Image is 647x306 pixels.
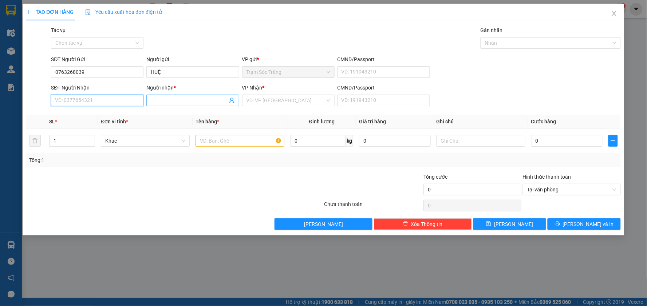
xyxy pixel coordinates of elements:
[604,4,624,24] button: Close
[555,221,560,227] span: printer
[242,55,335,63] div: VP gửi
[146,55,239,63] div: Người gửi
[304,220,343,228] span: [PERSON_NAME]
[411,220,443,228] span: Xóa Thông tin
[26,9,31,15] span: plus
[85,9,91,15] img: icon
[346,135,353,147] span: kg
[101,119,128,124] span: Đơn vị tính
[61,25,120,33] strong: PHIẾU GỬI HÀNG
[359,119,386,124] span: Giá trị hàng
[196,119,219,124] span: Tên hàng
[3,45,75,72] span: Gửi:
[523,174,571,180] label: Hình thức thanh toán
[494,220,533,228] span: [PERSON_NAME]
[85,9,162,15] span: Yêu cầu xuất hóa đơn điện tử
[87,49,179,63] span: Nhận:
[146,84,239,92] div: Người nhận
[527,184,616,195] span: Tại văn phòng
[309,119,335,124] span: Định lượng
[246,67,330,78] span: Trạm Sóc Trăng
[51,27,66,33] label: Tác vụ
[611,11,617,16] span: close
[481,27,503,33] label: Gán nhãn
[29,135,41,147] button: delete
[323,200,423,213] div: Chưa thanh toán
[608,135,618,147] button: plus
[403,221,408,227] span: delete
[242,85,263,91] span: VP Nhận
[51,84,143,92] div: SĐT Người Nhận
[609,138,617,144] span: plus
[3,45,75,72] span: Trạm Sóc Trăng
[548,218,621,230] button: printer[PERSON_NAME] và In
[423,174,447,180] span: Tổng cước
[229,98,235,103] span: user-add
[473,218,547,230] button: save[PERSON_NAME]
[437,135,525,147] input: Ghi Chú
[374,218,472,230] button: deleteXóa Thông tin
[51,55,143,63] div: SĐT Người Gửi
[105,135,185,146] span: Khác
[275,218,372,230] button: [PERSON_NAME]
[531,119,556,124] span: Cước hàng
[338,55,430,63] div: CMND/Passport
[26,9,74,15] span: TẠO ĐƠN HÀNG
[563,220,614,228] span: [PERSON_NAME] và In
[62,18,114,23] span: TP.HCM -SÓC TRĂNG
[53,7,129,15] strong: XE KHÁCH MỸ DUYÊN
[486,221,491,227] span: save
[359,135,431,147] input: 0
[434,115,528,129] th: Ghi chú
[29,156,250,164] div: Tổng: 1
[338,84,430,92] div: CMND/Passport
[196,135,284,147] input: VD: Bàn, Ghế
[49,119,55,124] span: SL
